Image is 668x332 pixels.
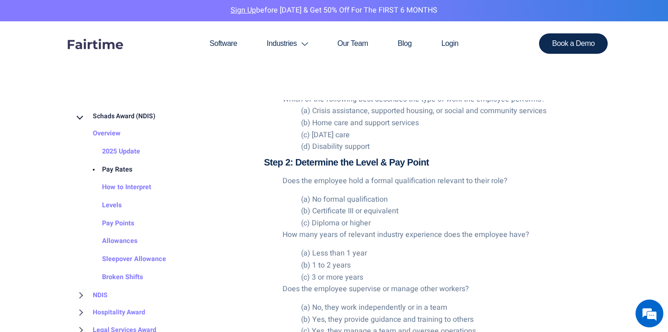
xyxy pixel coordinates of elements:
[283,229,594,241] p: How many years of relevant industry experience does the employee have?
[301,248,594,260] li: (a) Less than 1 year
[283,283,594,295] p: Does the employee supervise or manage other workers?
[301,302,594,314] li: (a) No, they work independently or in a team
[83,179,151,197] a: How to Interpret
[74,125,121,143] a: Overview
[383,21,426,66] a: Blog
[301,272,594,284] li: (c) 3 or more years
[301,129,594,141] li: (c) [DATE] care
[54,104,128,198] span: We're online!
[5,228,177,261] textarea: Type your message and hit 'Enter'
[301,205,594,217] li: (b) Certificate III or equivalent
[301,117,594,129] li: (b) Home care and support services
[283,175,594,187] p: Does the employee hold a formal qualification relevant to their role?
[283,94,594,153] li: Which of the following best describes the type of work the employee performs?
[264,157,429,167] strong: Step 2: Determine the Level & Pay Point
[301,105,594,117] li: (a) Crisis assistance, supported housing, or social and community services
[552,40,595,47] span: Book a Demo
[231,5,256,16] a: Sign Up
[83,197,122,215] a: Levels
[539,33,608,54] a: Book a Demo
[301,141,594,153] li: (d) Disability support
[83,251,166,269] a: Sleepover Allowance
[301,260,594,272] li: (b) 1 to 2 years
[83,233,137,251] a: Allowances
[7,5,661,17] p: before [DATE] & Get 50% Off for the FIRST 6 MONTHS
[74,108,155,125] a: Schads Award (NDIS)
[74,287,108,304] a: NDIS
[48,52,156,64] div: Chat with us now
[83,215,134,233] a: Pay Points
[426,21,473,66] a: Login
[322,21,383,66] a: Our Team
[301,194,594,206] li: (a) No formal qualification
[195,21,252,66] a: Software
[301,217,594,230] li: (c) Diploma or higher
[83,143,140,161] a: 2025 Update
[83,161,132,179] a: Pay Rates
[83,268,143,287] a: Broken Shifts
[152,5,174,27] div: Minimize live chat window
[301,314,594,326] li: (b) Yes, they provide guidance and training to others
[74,304,145,321] a: Hospitality Award
[252,21,322,66] a: Industries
